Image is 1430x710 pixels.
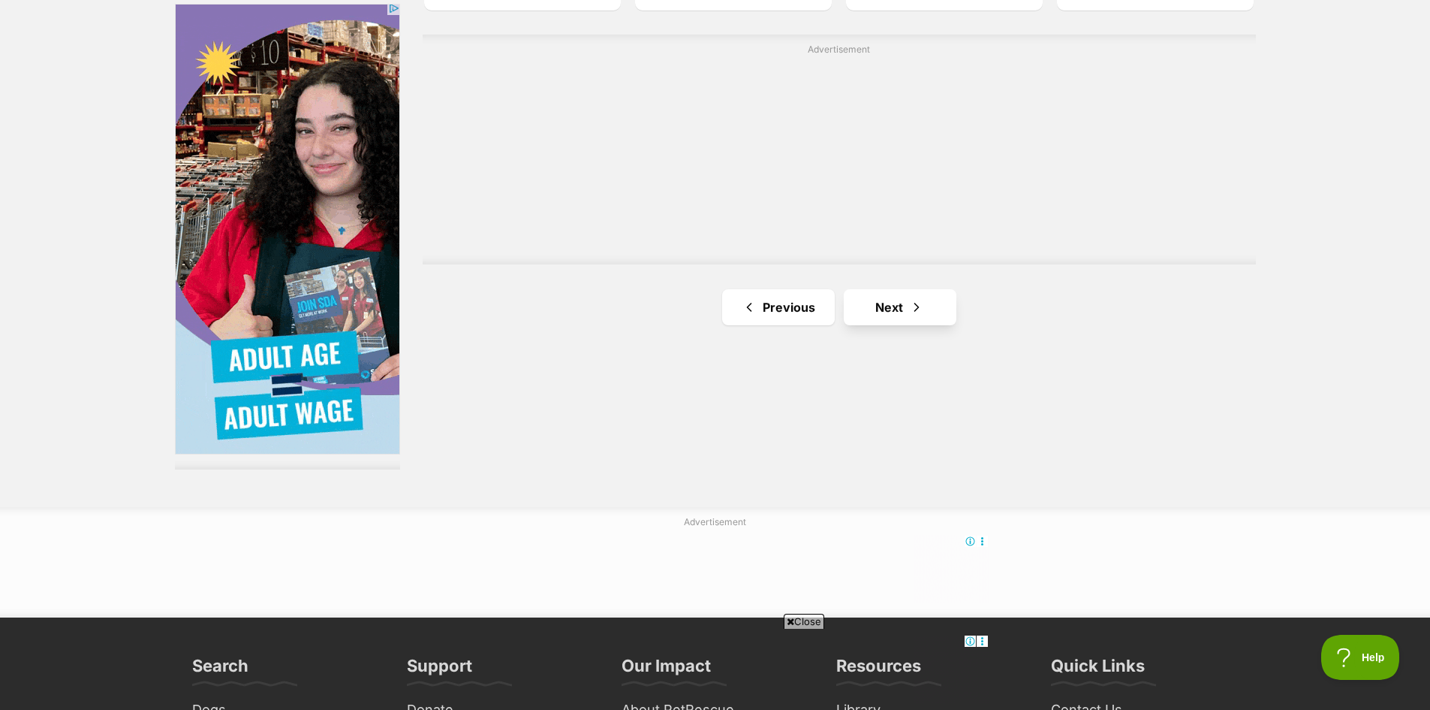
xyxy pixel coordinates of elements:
[192,655,248,685] h3: Search
[1321,635,1400,680] iframe: Help Scout Beacon - Open
[722,289,835,325] a: Previous page
[407,655,472,685] h3: Support
[442,535,989,603] iframe: Advertisement
[175,4,400,455] iframe: Advertisement
[784,614,824,629] span: Close
[442,635,989,702] iframe: Advertisement
[475,62,1203,249] iframe: Advertisement
[844,289,956,325] a: Next page
[1051,655,1145,685] h3: Quick Links
[423,289,1256,325] nav: Pagination
[423,35,1256,265] div: Advertisement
